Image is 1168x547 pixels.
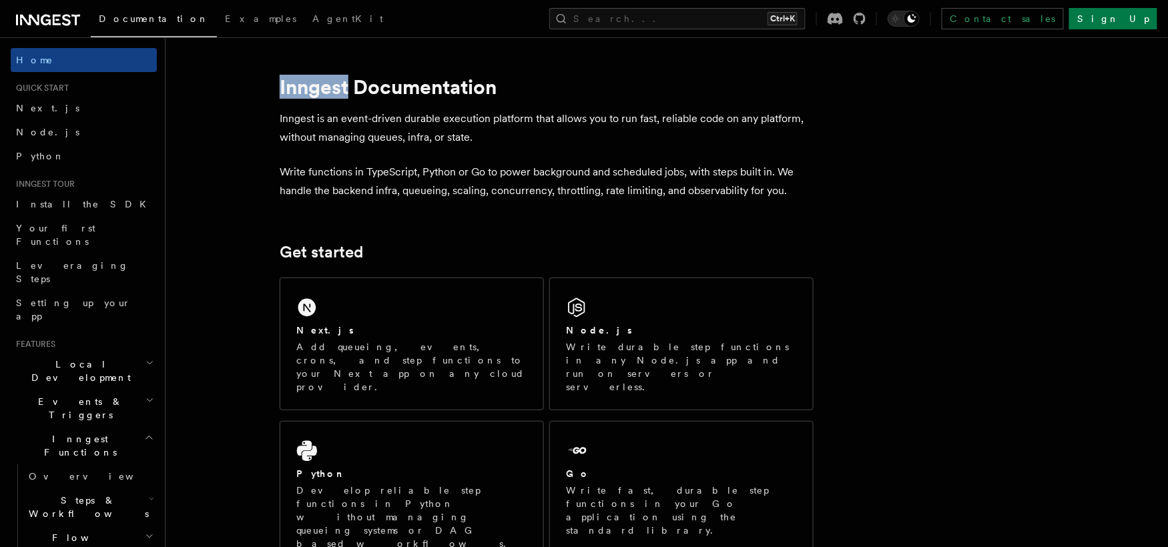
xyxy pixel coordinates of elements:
span: AgentKit [312,13,383,24]
a: Overview [23,464,157,488]
kbd: Ctrl+K [768,12,798,25]
a: Documentation [91,4,217,37]
span: Steps & Workflows [23,494,149,520]
span: Your first Functions [16,223,95,247]
button: Local Development [11,352,157,390]
a: Contact sales [942,8,1064,29]
span: Node.js [16,127,79,137]
span: Setting up your app [16,298,131,322]
span: Overview [29,471,166,482]
button: Steps & Workflows [23,488,157,526]
p: Add queueing, events, crons, and step functions to your Next app on any cloud provider. [296,340,527,394]
a: Get started [280,243,363,261]
a: Install the SDK [11,192,157,216]
button: Search...Ctrl+K [549,8,806,29]
a: Setting up your app [11,291,157,328]
span: Features [11,339,55,350]
p: Inngest is an event-driven durable execution platform that allows you to run fast, reliable code ... [280,109,814,147]
p: Write durable step functions in any Node.js app and run on servers or serverless. [566,340,797,394]
a: Home [11,48,157,72]
span: Inngest tour [11,179,75,189]
span: Events & Triggers [11,395,145,422]
a: AgentKit [304,4,391,36]
a: Node.jsWrite durable step functions in any Node.js app and run on servers or serverless. [549,278,814,410]
span: Python [16,151,65,161]
span: Inngest Functions [11,432,144,459]
a: Leveraging Steps [11,253,157,291]
p: Write functions in TypeScript, Python or Go to power background and scheduled jobs, with steps bu... [280,163,814,200]
span: Leveraging Steps [16,260,129,284]
span: Examples [225,13,296,24]
a: Python [11,144,157,168]
a: Next.js [11,96,157,120]
span: Install the SDK [16,199,154,209]
span: Local Development [11,358,145,384]
span: Quick start [11,83,69,93]
button: Events & Triggers [11,390,157,427]
h1: Inngest Documentation [280,75,814,99]
h2: Node.js [566,324,632,337]
h2: Go [566,467,590,480]
p: Write fast, durable step functions in your Go application using the standard library. [566,484,797,537]
h2: Python [296,467,346,480]
button: Inngest Functions [11,427,157,464]
span: Next.js [16,103,79,113]
a: Examples [217,4,304,36]
a: Sign Up [1069,8,1157,29]
span: Home [16,53,53,67]
button: Toggle dark mode [888,11,920,27]
h2: Next.js [296,324,354,337]
span: Documentation [99,13,209,24]
a: Node.js [11,120,157,144]
a: Your first Functions [11,216,157,253]
a: Next.jsAdd queueing, events, crons, and step functions to your Next app on any cloud provider. [280,278,544,410]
